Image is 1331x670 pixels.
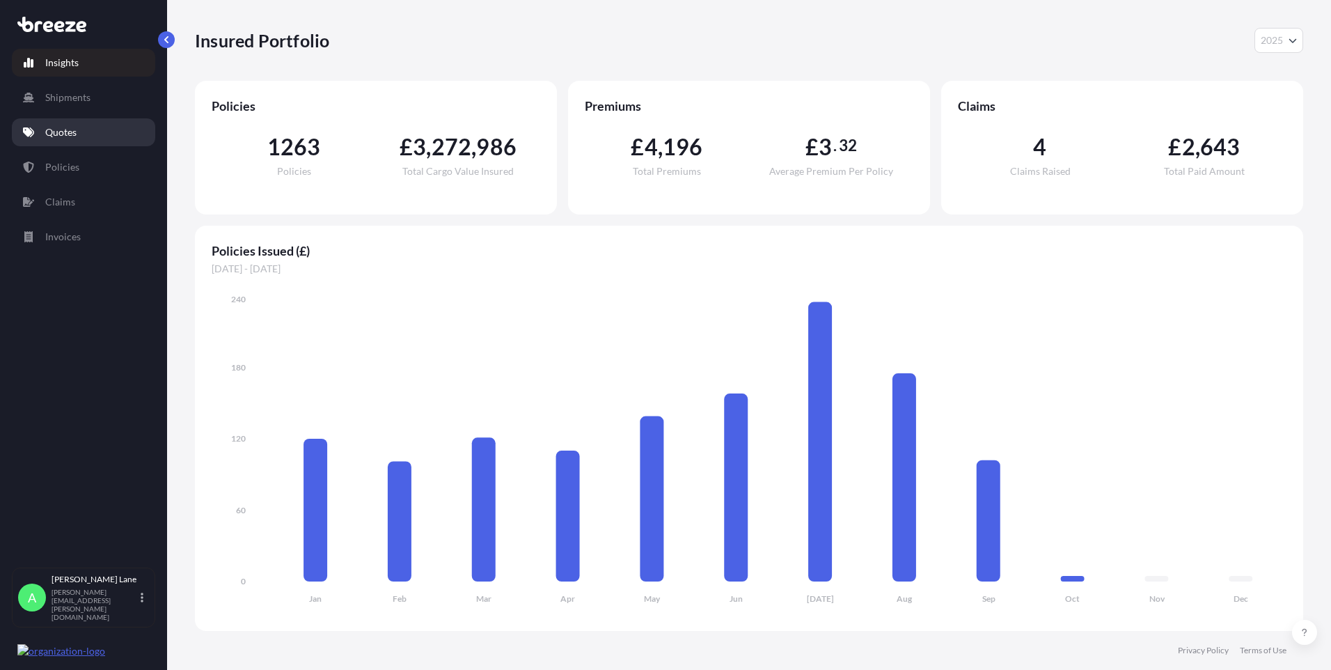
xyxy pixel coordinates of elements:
span: £ [400,136,413,158]
a: Terms of Use [1240,645,1286,656]
span: , [426,136,431,158]
tspan: Dec [1234,593,1248,604]
tspan: Aug [897,593,913,604]
span: [DATE] - [DATE] [212,262,1286,276]
span: 4 [1033,136,1046,158]
tspan: Feb [393,593,407,604]
p: [PERSON_NAME][EMAIL_ADDRESS][PERSON_NAME][DOMAIN_NAME] [52,588,138,621]
tspan: 240 [231,294,246,304]
tspan: [DATE] [807,593,834,604]
span: 3 [819,136,832,158]
span: 2025 [1261,33,1283,47]
tspan: 60 [236,505,246,515]
tspan: Jan [309,593,322,604]
p: [PERSON_NAME] Lane [52,574,138,585]
span: 1263 [267,136,321,158]
p: Claims [45,195,75,209]
span: 196 [663,136,703,158]
button: Year Selector [1254,28,1303,53]
span: 4 [645,136,658,158]
p: Policies [45,160,79,174]
tspan: 0 [241,576,246,586]
span: , [658,136,663,158]
tspan: Jun [730,593,743,604]
span: Claims [958,98,1286,114]
p: Invoices [45,230,81,244]
span: Policies [212,98,540,114]
span: Premiums [585,98,913,114]
tspan: May [644,593,661,604]
tspan: Nov [1149,593,1165,604]
span: , [1195,136,1200,158]
a: Shipments [12,84,155,111]
tspan: Apr [560,593,575,604]
a: Quotes [12,118,155,146]
tspan: Mar [476,593,491,604]
tspan: 120 [231,433,246,444]
span: , [471,136,476,158]
tspan: Oct [1065,593,1080,604]
a: Policies [12,153,155,181]
span: 986 [476,136,517,158]
span: £ [1168,136,1181,158]
span: Average Premium Per Policy [769,166,893,176]
p: Insights [45,56,79,70]
span: £ [631,136,644,158]
span: Total Cargo Value Insured [402,166,514,176]
span: Policies [277,166,311,176]
tspan: Sep [982,593,995,604]
p: Quotes [45,125,77,139]
span: 272 [432,136,472,158]
span: 32 [839,140,857,151]
p: Insured Portfolio [195,29,329,52]
p: Shipments [45,91,90,104]
span: 2 [1182,136,1195,158]
a: Claims [12,188,155,216]
span: A [28,591,36,605]
a: Invoices [12,223,155,251]
a: Insights [12,49,155,77]
tspan: 180 [231,362,246,373]
a: Privacy Policy [1178,645,1229,656]
span: £ [805,136,819,158]
span: Total Premiums [633,166,701,176]
span: 643 [1200,136,1241,158]
span: Total Paid Amount [1164,166,1245,176]
span: Policies Issued (£) [212,242,1286,259]
span: 3 [413,136,426,158]
span: Claims Raised [1010,166,1071,176]
img: organization-logo [17,644,105,658]
span: . [833,140,837,151]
